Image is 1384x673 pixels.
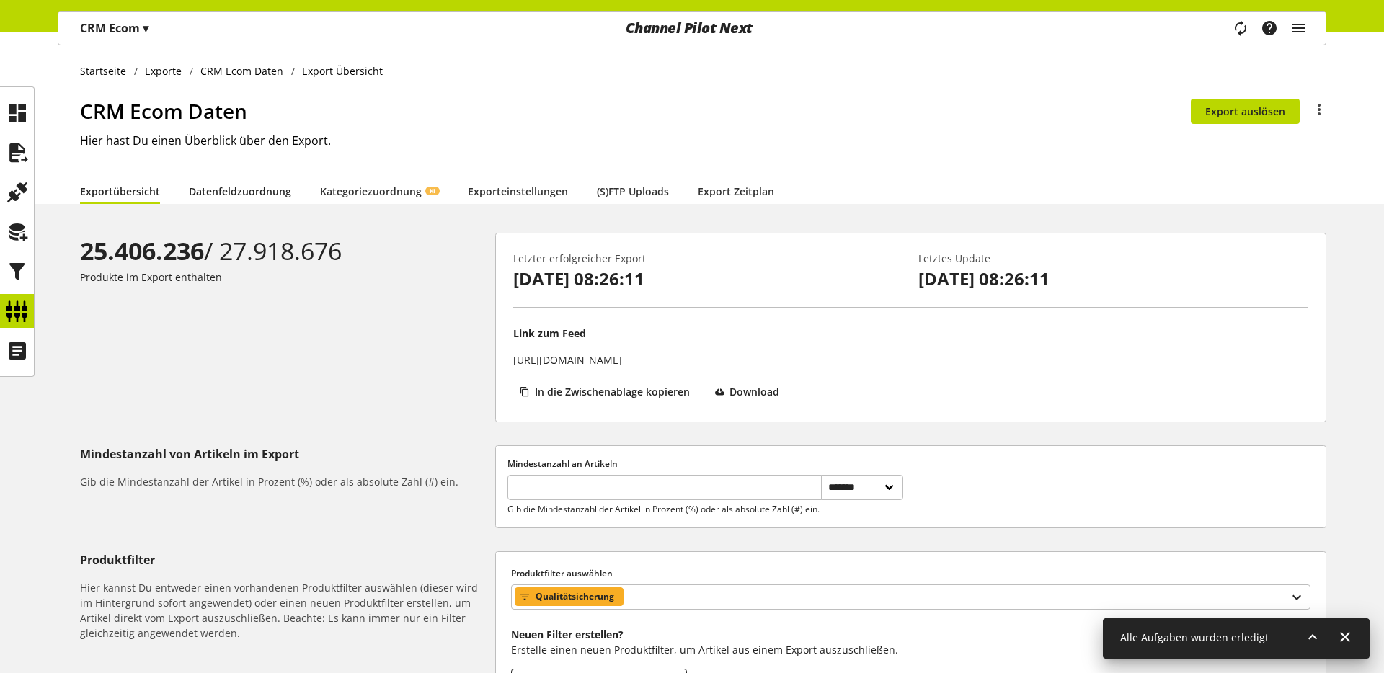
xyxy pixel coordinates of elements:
b: Neuen Filter erstellen? [511,628,624,641]
span: KI [430,187,435,195]
span: Alle Aufgaben wurden erledigt [1120,630,1269,644]
a: Export Zeitplan [698,184,774,199]
h6: Hier kannst Du entweder einen vorhandenen Produktfilter auswählen (dieser wird im Hintergrund sof... [80,580,489,641]
p: Produkte im Export enthalten [80,269,489,285]
a: KategoriezuordnungKI [320,184,439,199]
a: Download [709,379,793,409]
p: Gib die Mindestanzahl der Artikel in Prozent (%) oder als absolute Zahl (#) ein. [507,503,820,516]
a: Exportübersicht [80,184,160,199]
span: Qualitätsicherung [536,588,614,605]
nav: main navigation [58,11,1326,45]
span: Export auslösen [1205,104,1285,119]
h2: Hier hast Du einen Überblick über den Export. [80,132,1326,149]
h5: Produktfilter [80,551,489,569]
a: Startseite [80,63,134,79]
a: Datenfeldzuordnung [189,184,291,199]
span: Startseite [80,63,126,79]
p: [URL][DOMAIN_NAME] [513,352,622,367]
h5: Mindestanzahl von Artikeln im Export [80,445,489,463]
label: Mindestanzahl an Artikeln [507,458,903,471]
p: Erstelle einen neuen Produktfilter, um Artikel aus einem Export auszuschließen. [511,642,1310,657]
a: (S)FTP Uploads [597,184,669,199]
b: 25.406.236 [80,234,204,267]
h1: CRM Ecom Daten [80,96,1191,126]
p: [DATE] 08:26:11 [918,266,1308,292]
span: ▾ [143,20,148,36]
h6: Gib die Mindestanzahl der Artikel in Prozent (%) oder als absolute Zahl (#) ein. [80,474,489,489]
a: Exporte [138,63,190,79]
span: Download [729,384,779,399]
button: In die Zwischenablage kopieren [513,379,703,404]
button: Download [709,379,793,404]
p: Letzter erfolgreicher Export [513,251,903,266]
p: [DATE] 08:26:11 [513,266,903,292]
span: Exporte [145,63,182,79]
a: Exporteinstellungen [468,184,568,199]
div: / 27.918.676 [80,233,489,269]
p: CRM Ecom [80,19,148,37]
label: Produktfilter auswählen [511,567,1310,580]
button: Export auslösen [1191,99,1300,124]
span: In die Zwischenablage kopieren [535,384,690,399]
p: Letztes Update [918,251,1308,266]
p: Link zum Feed [513,326,586,341]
